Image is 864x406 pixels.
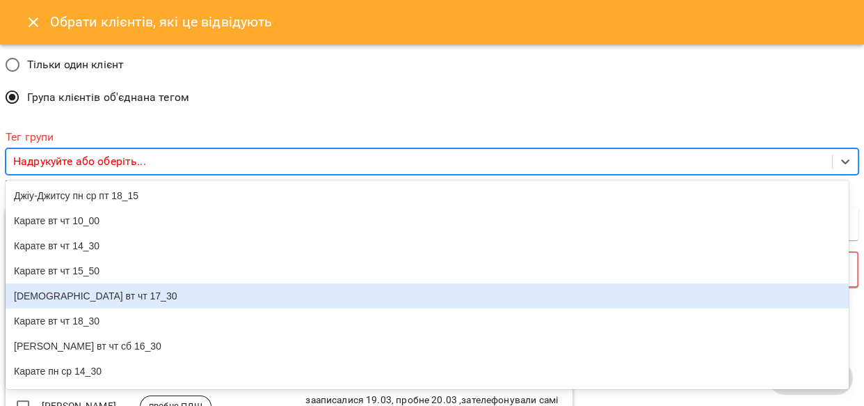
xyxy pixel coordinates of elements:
b: Тег групи не задано! [6,178,90,188]
span: Тільки один клієнт [27,56,125,73]
div: Карате пн ср 14_30 [6,359,849,384]
div: [DEMOGRAPHIC_DATA] вт чт 17_30 [6,283,849,309]
p: Надрукуйте або оберіть... [13,153,146,170]
label: Тег групи [6,132,858,143]
div: Карате вт чт 15_50 [6,258,849,283]
div: Джіу-Джитсу пн ср пт 18_15 [6,183,849,208]
div: Карате вт чт 14_30 [6,233,849,258]
div: Карате вт чт 18_30 [6,309,849,334]
div: [PERSON_NAME] вт чт сб 16_30 [6,334,849,359]
span: Група клієнтів об'єднана тегом [27,89,189,106]
h6: Обрати клієнтів, які це відвідують [50,11,273,33]
button: Close [17,6,50,39]
div: Карате вт чт 10_00 [6,208,849,233]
